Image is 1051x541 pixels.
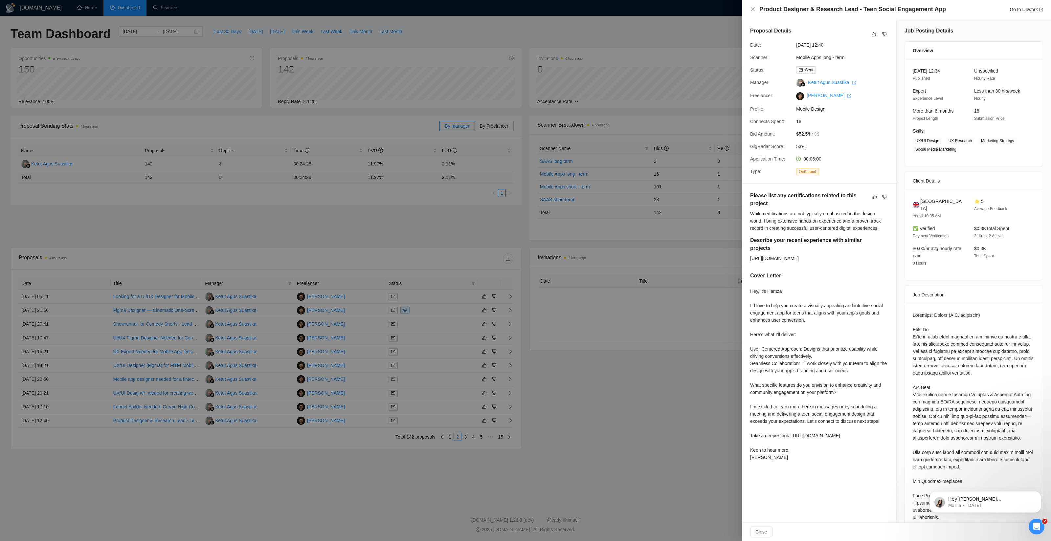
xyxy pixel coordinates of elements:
span: like [872,194,877,200]
span: Bid Amount: [750,131,775,137]
h4: Product Designer & Research Lead - Teen Social Engagement App [759,5,946,13]
span: 0 Hours [913,261,927,266]
span: Outbound [796,168,819,175]
span: [DATE] 12:40 [796,41,895,49]
img: c1e6qEqXC5Fjvin6eHuj4PQLF3SF_-OYil-XlnktT4OMsVaD4ILsYy6B6TPAGtyW-0 [796,92,804,100]
div: Job Description [913,286,1035,304]
span: Manager: [750,80,770,85]
button: like [870,30,878,38]
span: Total Spent [974,254,994,258]
div: Client Details [913,172,1035,190]
span: export [1039,8,1043,11]
span: ⭐ 5 [974,199,984,204]
a: Mobile Apps long - term [796,55,844,60]
button: dislike [881,30,888,38]
button: like [871,193,879,201]
span: More than 6 months [913,108,954,114]
img: gigradar-bm.png [801,82,805,87]
span: Social Media Marketing [913,146,959,153]
span: 53% [796,143,895,150]
span: [GEOGRAPHIC_DATA] [920,198,964,212]
iframe: Intercom live chat [1029,519,1044,534]
span: mail [799,68,803,72]
span: Average Feedback [974,206,1007,211]
span: Date: [750,42,761,48]
span: $52.5/hr [796,130,895,138]
span: Scanner: [750,55,769,60]
h5: Please list any certifications related to this project [750,192,868,207]
span: Experience Level [913,96,943,101]
span: Sent [805,68,813,72]
span: Freelancer: [750,93,773,98]
span: Skills [913,128,924,134]
span: Expert [913,88,926,94]
button: Close [750,7,755,12]
span: UX Research [946,137,974,144]
span: export [852,81,856,85]
span: dislike [882,32,887,37]
a: Ketut Agus Suastika export [808,80,856,85]
span: 2 [1042,519,1047,524]
span: 18 [974,108,979,114]
span: Status: [750,67,765,73]
span: Mobile Design [796,105,895,113]
span: Type: [750,169,761,174]
span: $0.3K [974,246,986,251]
span: close [750,7,755,12]
span: Published [913,76,930,81]
span: ✅ Verified [913,226,935,231]
img: 🇬🇧 [913,201,919,208]
a: [PERSON_NAME] export [807,93,851,98]
div: While certifications are not typically emphasized in the design world, I bring extensive hands-on... [750,210,888,232]
span: $0.3K Total Spent [974,226,1009,231]
span: dislike [882,194,887,200]
div: Hey, it's Hamza I’d love to help you create a visually appealing and intuitive social engagement ... [750,288,888,461]
span: Payment Verification [913,234,949,238]
span: 00:06:00 [803,156,821,162]
span: Less than 30 hrs/week [974,88,1020,94]
span: $0.00/hr avg hourly rate paid [913,246,961,258]
span: Hourly [974,96,986,101]
button: dislike [881,193,888,201]
span: like [872,32,876,37]
span: clock-circle [796,157,801,161]
span: question-circle [815,131,820,137]
span: Project Length [913,116,938,121]
span: Close [755,528,767,535]
a: Go to Upworkexport [1010,7,1043,12]
span: Yeovil 10:35 AM [913,214,941,218]
span: export [847,94,851,98]
button: Close [750,527,772,537]
span: [DATE] 12:34 [913,68,940,74]
h5: Proposal Details [750,27,791,35]
span: Hourly Rate [974,76,995,81]
span: Application Time: [750,156,785,162]
span: 18 [796,118,895,125]
span: Marketing Strategy [978,137,1017,144]
span: 3 Hires, 2 Active [974,234,1003,238]
span: Connects Spent: [750,119,784,124]
span: GigRadar Score: [750,144,784,149]
span: UX/UI Design [913,137,942,144]
h5: Cover Letter [750,272,781,280]
span: Submission Price [974,116,1005,121]
iframe: Intercom notifications message [920,477,1051,523]
h5: Job Posting Details [905,27,953,35]
span: Unspecified [974,68,998,74]
h5: Describe your recent experience with similar projects [750,236,863,252]
div: [URL][DOMAIN_NAME] [750,255,883,262]
span: Profile: [750,106,765,112]
span: Overview [913,47,933,54]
